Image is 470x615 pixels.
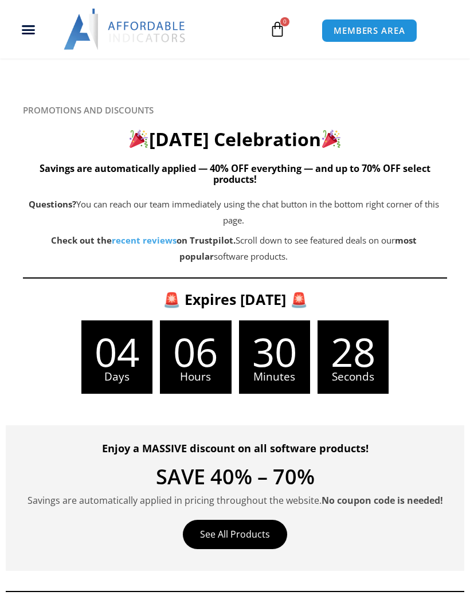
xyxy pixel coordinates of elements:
img: LogoAI | Affordable Indicators – NinjaTrader [64,9,187,50]
a: MEMBERS AREA [322,19,417,42]
h4: Enjoy a MASSIVE discount on all software products! [23,442,447,455]
p: Savings are automatically applied in pricing throughout the website. [23,493,447,508]
p: Scroll down to see featured deals on our software products. [23,233,445,265]
p: You can reach our team immediately using the chat button in the bottom right corner of this page. [23,197,445,229]
h5: Savings are automatically applied — 40% OFF everything — and up to 70% OFF select products! [23,163,447,185]
h2: [DATE] Celebration [23,127,447,151]
h3: 🚨 Expires [DATE] 🚨 [6,290,464,309]
a: 0 [252,13,303,46]
img: 🎉 [130,130,148,148]
h4: SAVE 40% – 70% [23,467,447,487]
h6: PROMOTIONS AND DISCOUNTS [23,105,447,116]
div: Menu Toggle [5,18,52,40]
span: 06 [160,332,231,371]
span: Minutes [239,371,310,382]
strong: No coupon code is needed! [322,494,443,507]
span: 0 [280,17,289,26]
a: See All Products [183,520,287,549]
strong: Check out the on Trustpilot. [51,234,236,246]
img: 🎉 [322,130,340,148]
span: MEMBERS AREA [334,26,405,35]
span: 28 [318,332,389,371]
span: Hours [160,371,231,382]
b: Questions? [29,198,76,210]
span: Seconds [318,371,389,382]
a: recent reviews [112,234,177,246]
span: Days [81,371,152,382]
span: 04 [81,332,152,371]
span: 30 [239,332,310,371]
